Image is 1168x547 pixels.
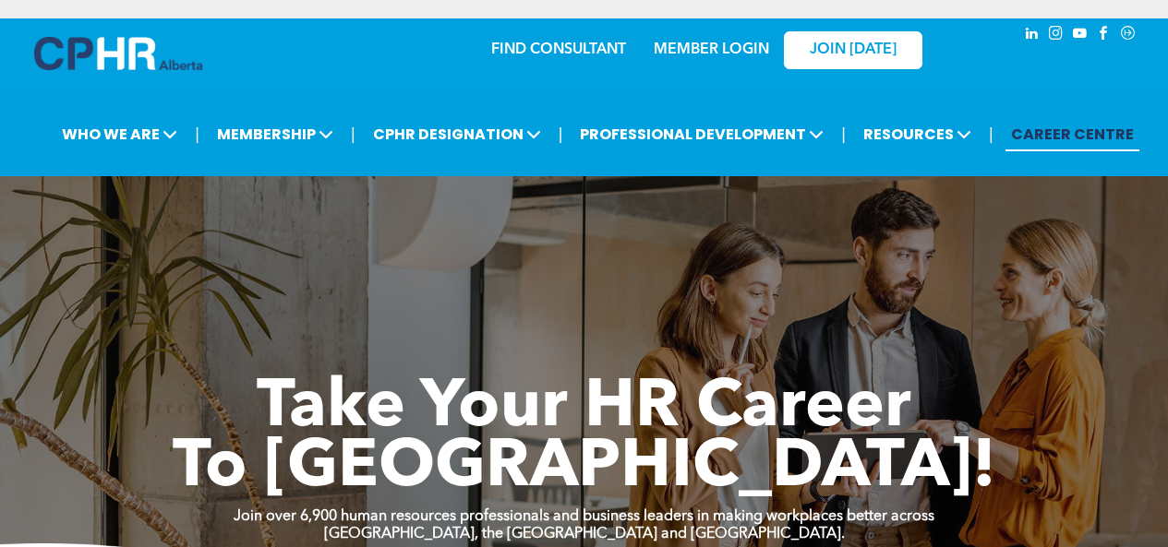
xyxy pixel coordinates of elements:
span: To [GEOGRAPHIC_DATA]! [173,435,996,502]
li: | [195,115,199,153]
span: MEMBERSHIP [211,117,339,151]
span: JOIN [DATE] [810,42,897,59]
a: youtube [1070,23,1090,48]
span: Take Your HR Career [257,375,911,442]
a: MEMBER LOGIN [654,42,769,57]
strong: Join over 6,900 human resources professionals and business leaders in making workplaces better ac... [234,509,934,524]
a: linkedin [1022,23,1042,48]
span: CPHR DESIGNATION [367,117,547,151]
a: instagram [1046,23,1066,48]
a: Social network [1118,23,1138,48]
li: | [989,115,993,153]
span: PROFESSIONAL DEVELOPMENT [574,117,829,151]
a: FIND CONSULTANT [491,42,626,57]
li: | [841,115,846,153]
a: JOIN [DATE] [784,31,922,69]
li: | [559,115,563,153]
span: WHO WE ARE [56,117,183,151]
span: RESOURCES [858,117,977,151]
li: | [351,115,355,153]
img: A blue and white logo for cp alberta [34,37,202,70]
a: CAREER CENTRE [1005,117,1139,151]
strong: [GEOGRAPHIC_DATA], the [GEOGRAPHIC_DATA] and [GEOGRAPHIC_DATA]. [324,527,845,541]
a: facebook [1094,23,1114,48]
